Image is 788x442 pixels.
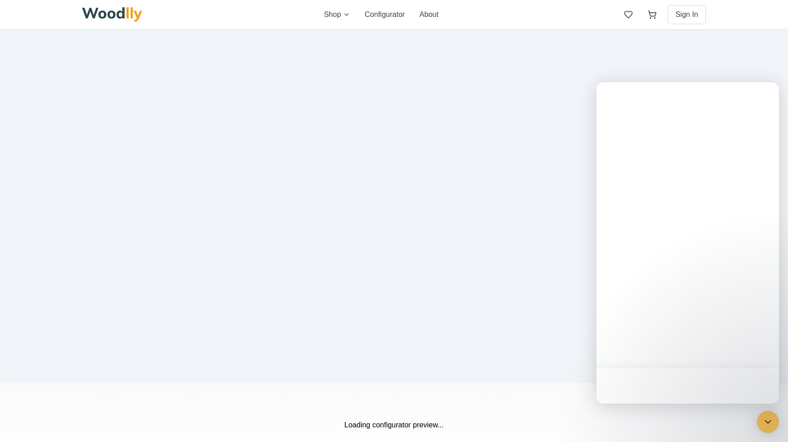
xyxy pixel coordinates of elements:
[365,9,405,20] button: Configurator
[82,7,142,22] img: Woodlly
[82,420,706,431] p: Loading configurator preview...
[757,411,779,433] div: Open Intercom Messenger
[324,9,350,20] button: Shop
[668,5,706,24] button: Sign In
[420,9,439,20] button: About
